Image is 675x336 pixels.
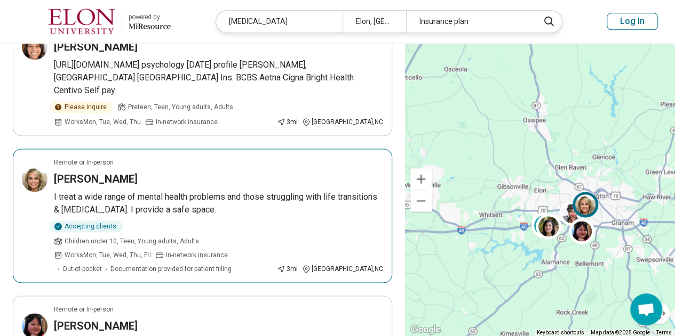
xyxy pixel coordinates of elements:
div: 3 mi [277,117,298,127]
button: Zoom out [410,190,432,211]
div: Insurance plan [406,11,533,32]
button: Zoom in [410,168,432,190]
div: Accepting clients [50,220,123,232]
span: Preteen, Teen, Young adults, Adults [128,102,233,112]
span: Works Mon, Tue, Wed, Thu [65,117,141,127]
div: Elon, [GEOGRAPHIC_DATA] [343,11,406,32]
div: 2 [531,212,557,237]
div: [GEOGRAPHIC_DATA] , NC [302,117,383,127]
a: Terms [656,330,672,335]
h3: [PERSON_NAME] [54,318,138,333]
p: I treat a wide range of mental health problems and those struggling with life transitions & [MEDI... [54,191,383,216]
p: Remote or In-person [54,305,114,314]
span: Children under 10, Teen, Young adults, Adults [65,236,199,246]
div: 3 mi [277,264,298,274]
button: Log In [607,13,658,30]
span: In-network insurance [156,117,218,127]
span: In-network insurance [166,250,228,260]
h3: [PERSON_NAME] [54,171,138,186]
div: Please inquire [50,101,113,113]
div: [GEOGRAPHIC_DATA] , NC [302,264,383,274]
a: Open chat [630,293,662,325]
span: Out-of-pocket [62,264,102,274]
div: [MEDICAL_DATA] [216,11,343,32]
p: Remote or In-person [54,158,114,167]
a: Elon Universitypowered by [17,9,171,34]
p: [URL][DOMAIN_NAME] psychology [DATE] profile [PERSON_NAME], [GEOGRAPHIC_DATA] [GEOGRAPHIC_DATA] I... [54,59,383,97]
span: Documentation provided for patient filling [110,264,232,274]
img: Elon University [48,9,115,34]
div: powered by [129,12,171,22]
span: Map data ©2025 Google [591,330,650,335]
span: Works Mon, Tue, Wed, Thu, Fri [65,250,151,260]
h3: [PERSON_NAME] [54,39,138,54]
